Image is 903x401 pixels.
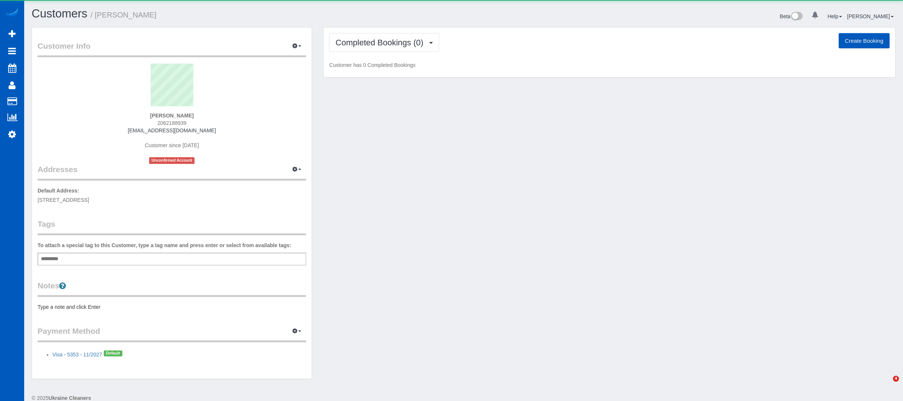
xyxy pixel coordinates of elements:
img: New interface [790,12,803,22]
button: Completed Bookings (0) [329,33,439,52]
iframe: Intercom live chat [878,376,896,394]
label: To attach a special tag to this Customer, type a tag name and press enter or select from availabl... [38,242,291,249]
legend: Notes [38,280,306,297]
img: Automaid Logo [4,7,19,18]
a: Visa - 5353 - 11/2027 [52,352,102,358]
a: Customers [32,7,87,20]
p: Customer has 0 Completed Bookings [329,61,890,69]
legend: Customer Info [38,41,306,57]
span: [STREET_ADDRESS] [38,197,89,203]
label: Default Address: [38,187,79,194]
span: Unconfirmed Account [149,157,195,164]
legend: Tags [38,219,306,235]
a: [PERSON_NAME] [847,13,894,19]
strong: [PERSON_NAME] [150,113,193,119]
span: Completed Bookings (0) [335,38,427,47]
a: Beta [780,13,803,19]
pre: Type a note and click Enter [38,303,306,311]
a: Help [828,13,842,19]
button: Create Booking [839,33,890,49]
span: 2062188939 [157,120,186,126]
small: / [PERSON_NAME] [91,11,157,19]
strong: Ukraine Cleaners [48,395,91,401]
span: 4 [893,376,899,382]
legend: Payment Method [38,326,306,342]
a: [EMAIL_ADDRESS][DOMAIN_NAME] [128,127,216,133]
span: Customer since [DATE] [145,142,199,148]
span: Default [104,350,122,356]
